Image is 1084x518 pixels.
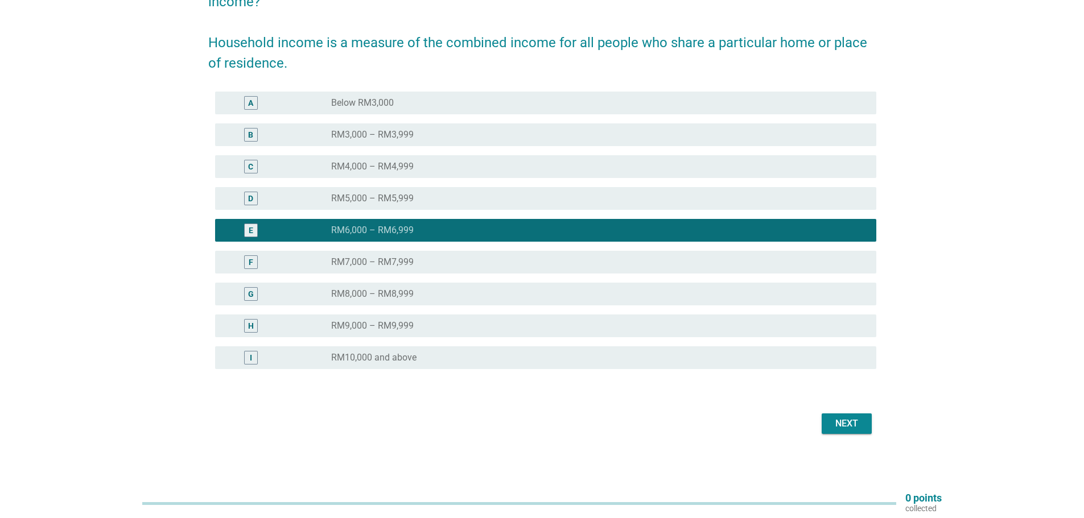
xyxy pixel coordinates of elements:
div: D [248,193,253,205]
div: H [248,320,254,332]
div: C [248,161,253,173]
label: RM9,000 – RM9,999 [331,320,414,331]
div: F [249,256,253,268]
div: Next [831,417,863,430]
p: 0 points [905,493,942,503]
label: RM6,000 – RM6,999 [331,225,414,236]
div: B [248,129,253,141]
label: RM4,000 – RM4,999 [331,161,414,172]
div: A [248,97,253,109]
label: Below RM3,000 [331,97,394,109]
button: Next [822,413,872,434]
label: RM8,000 – RM8,999 [331,288,414,300]
label: RM7,000 – RM7,999 [331,256,414,268]
p: collected [905,503,942,513]
div: E [249,225,253,237]
div: I [250,352,252,364]
label: RM3,000 – RM3,999 [331,129,414,140]
label: RM5,000 – RM5,999 [331,193,414,204]
label: RM10,000 and above [331,352,417,363]
div: G [248,288,254,300]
